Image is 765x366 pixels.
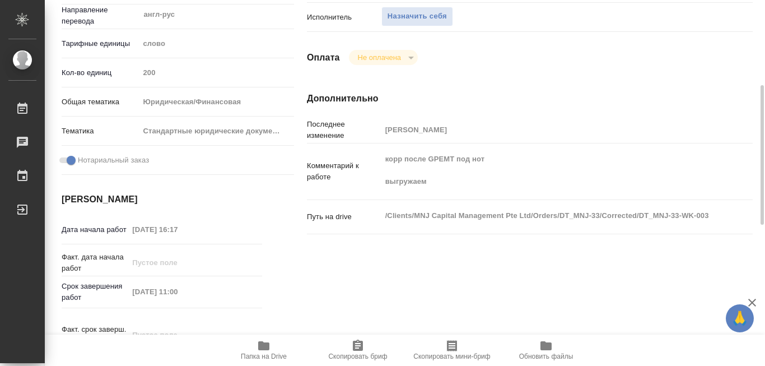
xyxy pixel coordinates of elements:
button: Скопировать мини-бриф [405,335,499,366]
p: Факт. срок заверш. работ [62,324,128,346]
button: Обновить файлы [499,335,593,366]
button: 🙏 [726,304,754,332]
span: Нотариальный заказ [78,155,149,166]
p: Факт. дата начала работ [62,252,128,274]
p: Комментарий к работе [307,160,381,183]
p: Общая тематика [62,96,139,108]
p: Направление перевода [62,4,139,27]
button: Скопировать бриф [311,335,405,366]
textarea: корр после GPEMT под нот выгружаем [381,150,716,191]
textarea: /Clients/MNJ Capital Management Pte Ltd/Orders/DT_MNJ-33/Corrected/DT_MNJ-33-WK-003 [381,206,716,225]
h4: Оплата [307,51,340,64]
div: Юридическая/Финансовая [139,92,294,112]
input: Пустое поле [128,254,226,271]
div: слово [139,34,294,53]
span: Назначить себя [388,10,447,23]
h4: [PERSON_NAME] [62,193,262,206]
input: Пустое поле [128,327,226,343]
p: Дата начала работ [62,224,128,235]
div: Не оплачена [349,50,418,65]
p: Путь на drive [307,211,381,223]
p: Тематика [62,126,139,137]
span: Скопировать бриф [328,353,387,360]
p: Срок завершения работ [62,281,128,303]
span: Скопировать мини-бриф [413,353,490,360]
button: Назначить себя [381,7,453,26]
p: Последнее изменение [307,119,381,141]
button: Папка на Drive [217,335,311,366]
input: Пустое поле [139,64,294,81]
button: Не оплачена [354,53,404,62]
p: Тарифные единицы [62,38,139,49]
span: Обновить файлы [519,353,573,360]
span: Папка на Drive [241,353,287,360]
p: Кол-во единиц [62,67,139,78]
p: Исполнитель [307,12,381,23]
div: Стандартные юридические документы, договоры, уставы [139,122,294,141]
input: Пустое поле [128,221,226,238]
input: Пустое поле [128,284,226,300]
input: Пустое поле [381,122,716,138]
h4: Дополнительно [307,92,753,105]
span: 🙏 [730,307,749,330]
